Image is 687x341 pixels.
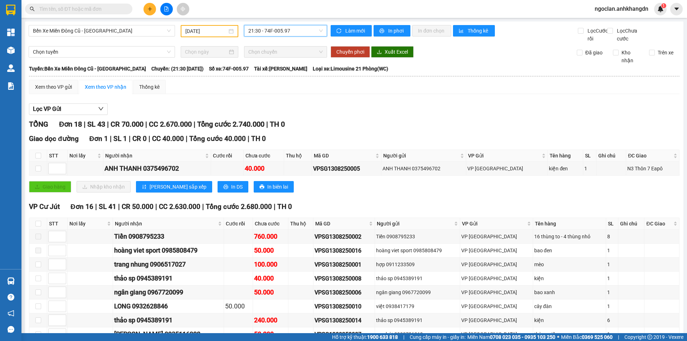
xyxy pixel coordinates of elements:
[7,47,15,54] img: warehouse-icon
[534,233,605,240] div: 16 thùng to - 4 thùng nhỏ
[33,25,171,36] span: Bến Xe Miền Đông Cũ - Đắk Nông
[209,65,249,73] span: Số xe: 74F-005.97
[225,301,252,311] div: 50.000
[110,135,112,143] span: |
[313,244,375,258] td: VPSG1308250016
[139,83,160,91] div: Thống kê
[618,218,645,230] th: Ghi chú
[614,27,651,43] span: Lọc Chưa cước
[223,184,228,190] span: printer
[177,3,189,15] button: aim
[461,260,531,268] div: VP [GEOGRAPHIC_DATA]
[277,203,292,211] span: TH 0
[254,287,287,297] div: 50.000
[315,246,374,255] div: VPSG1308250016
[202,203,204,211] span: |
[331,46,370,58] button: Chuyển phơi
[534,330,605,338] div: thùng giấy
[89,135,108,143] span: Đơn 1
[313,65,388,73] span: Loại xe: Limousine 21 Phòng(WC)
[462,220,525,228] span: VP Gửi
[114,273,222,283] div: thảo sp 0945389191
[7,277,15,285] img: warehouse-icon
[379,28,385,34] span: printer
[8,310,14,317] span: notification
[312,162,381,176] td: VPSG1308250005
[35,83,72,91] div: Xem theo VP gửi
[412,25,451,36] button: In đơn chọn
[254,259,287,269] div: 100.000
[315,302,374,311] div: VPSG1308250010
[332,333,398,341] span: Hỗ trợ kỹ thuật:
[383,152,459,160] span: Người gửi
[159,203,200,211] span: CC 2.630.000
[607,233,617,240] div: 8
[29,203,60,211] span: VP Cư Jút
[29,66,146,72] b: Tuyến: Bến Xe Miền Đông Cũ - [GEOGRAPHIC_DATA]
[315,316,374,325] div: VPSG1308250014
[315,260,374,269] div: VPSG1308250001
[151,65,204,73] span: Chuyến: (21:30 [DATE])
[557,336,559,338] span: ⚪️
[628,152,672,160] span: ĐC Giao
[206,203,272,211] span: Tổng cước 2.680.000
[534,316,605,324] div: kiện
[376,330,459,338] div: an phát 0903786369
[459,28,465,34] span: bar-chart
[267,183,288,191] span: In biên lai
[7,64,15,72] img: warehouse-icon
[461,274,531,282] div: VP [GEOGRAPHIC_DATA]
[30,6,35,11] span: search
[29,120,48,128] span: TỔNG
[152,135,184,143] span: CC 40.000
[122,203,154,211] span: CR 50.000
[313,164,380,173] div: VPSG1308250005
[655,49,676,57] span: Trên xe
[607,260,617,268] div: 1
[113,135,127,143] span: SL 1
[314,152,374,160] span: Mã GD
[461,247,531,254] div: VP [GEOGRAPHIC_DATA]
[371,46,414,58] button: downloadXuất Excel
[607,330,617,338] div: 1
[6,5,15,15] img: logo-vxr
[646,220,672,228] span: ĐC Giao
[315,330,374,339] div: VPSG1308250007
[583,150,597,162] th: SL
[534,247,605,254] div: bao đen
[461,302,531,310] div: VP [GEOGRAPHIC_DATA]
[115,220,216,228] span: Người nhận
[460,286,533,299] td: VP Sài Gòn
[33,47,171,57] span: Chọn tuyến
[377,49,382,55] span: download
[461,288,531,296] div: VP [GEOGRAPHIC_DATA]
[661,3,666,8] sup: 1
[143,3,156,15] button: plus
[376,316,459,324] div: thảo sp 0945389191
[589,4,654,13] span: ngoclan.anhkhangdn
[607,274,617,282] div: 1
[105,152,204,160] span: Người nhận
[460,230,533,244] td: VP Sài Gòn
[284,150,312,162] th: Thu hộ
[211,150,244,162] th: Cước rồi
[453,25,495,36] button: bar-chartThống kê
[136,181,212,193] button: sort-ascending[PERSON_NAME] sắp xếp
[145,120,147,128] span: |
[85,83,126,91] div: Xem theo VP nhận
[8,294,14,301] span: question-circle
[186,135,187,143] span: |
[7,29,15,36] img: dashboard-icon
[315,232,374,241] div: VPSG1308250002
[606,218,618,230] th: SL
[534,288,605,296] div: bao xanh
[47,218,68,230] th: STT
[657,6,664,12] img: icon-new-feature
[607,302,617,310] div: 1
[254,315,287,325] div: 240.000
[114,245,222,255] div: hoàng viet sport 0985808479
[259,184,264,190] span: printer
[253,218,289,230] th: Chưa cước
[468,27,489,35] span: Thống kê
[336,28,342,34] span: sync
